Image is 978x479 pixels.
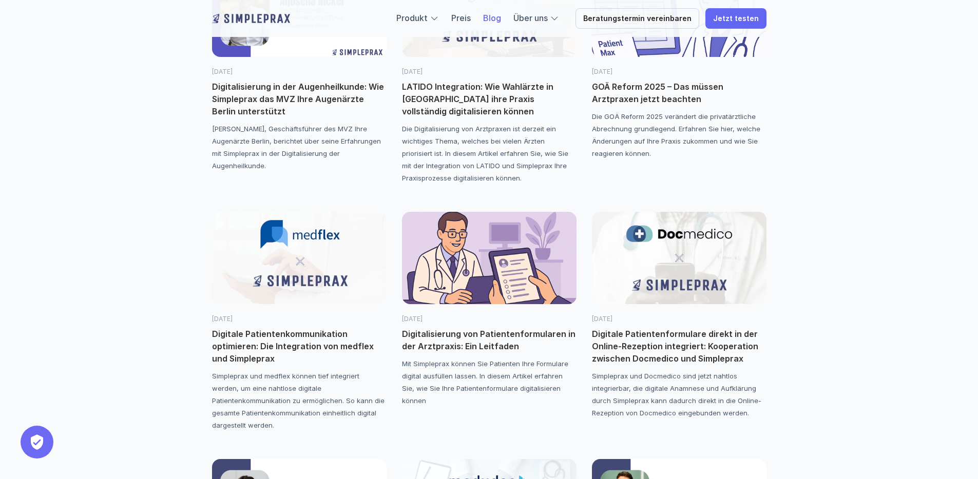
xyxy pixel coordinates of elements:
p: Die GOÄ Reform 2025 verändert die privatärztliche Abrechnung grundlegend. Erfahren Sie hier, welc... [592,110,766,159]
a: Beratungstermin vereinbaren [576,8,699,29]
a: Blog [483,13,501,23]
p: LATIDO Integration: Wie Wahlärzte in [GEOGRAPHIC_DATA] ihre Praxis vollständig digitalisieren können [402,81,577,117]
p: Die Digitalisierung von Arztpraxen ist derzeit ein wichtiges Thema, welches bei vielen Ärzten pri... [402,123,577,184]
p: Digitale Patientenkommunikation optimieren: Die Integration von medflex und Simpleprax [212,328,387,365]
a: [DATE]Digitale Patientenkommunikation optimieren: Die Integration von medflex und SimplepraxSimpl... [212,212,387,431]
p: Digitalisierung in der Augenheilkunde: Wie Simpleprax das MVZ Ihre Augenärzte Berlin unterstützt [212,81,387,117]
p: [PERSON_NAME], Geschäftsführer des MVZ Ihre Augenärzte Berlin, berichtet über seine Erfahrungen m... [212,123,387,172]
a: [DATE]Digitalisierung von Patientenformularen in der Arztpraxis: Ein LeitfadenMit Simpleprax könn... [402,212,577,407]
p: [DATE] [592,67,766,76]
p: Beratungstermin vereinbaren [583,14,692,23]
p: Digitalisierung von Patientenformularen in der Arztpraxis: Ein Leitfaden [402,328,577,352]
p: GOÄ Reform 2025 – Das müssen Arztpraxen jetzt beachten [592,81,766,105]
p: [DATE] [212,67,387,76]
p: Jetzt testen [713,14,759,23]
p: [DATE] [212,314,387,324]
a: Über uns [513,13,548,23]
p: Digitale Patientenformulare direkt in der Online-Rezeption integriert: Kooperation zwischen Docme... [592,328,766,365]
p: [DATE] [402,314,577,324]
p: [DATE] [402,67,577,76]
p: Simpleprax und medflex können tief integriert werden, um eine nahtlose digitale Patientenkommunik... [212,370,387,431]
a: [DATE]Digitale Patientenformulare direkt in der Online-Rezeption integriert: Kooperation zwischen... [592,212,766,419]
a: Jetzt testen [705,8,766,29]
p: Simpleprax und Docmedico sind jetzt nahtlos integrierbar, die digitale Anamnese und Aufklärung du... [592,370,766,419]
a: Preis [451,13,471,23]
a: Produkt [396,13,428,23]
p: Mit Simpleprax können Sie Patienten Ihre Formulare digital ausfüllen lassen. In diesem Artikel er... [402,357,577,407]
p: [DATE] [592,314,766,324]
